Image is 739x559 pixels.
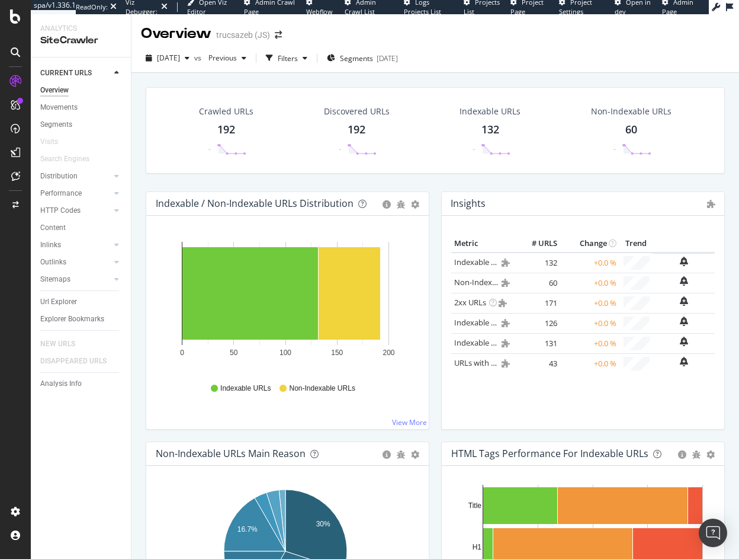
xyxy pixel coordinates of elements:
a: Indexable URLs with Bad Description [454,337,583,348]
div: - [613,144,616,154]
a: Visits [40,136,70,148]
text: 16.7% [237,525,258,534]
text: 0 [180,349,184,357]
a: Explorer Bookmarks [40,313,123,325]
div: bell-plus [680,337,688,346]
div: circle-info [383,451,391,459]
div: Visits [40,136,58,148]
div: Segments [40,119,72,131]
div: Non-Indexable URLs [591,106,671,117]
a: NEW URLS [40,338,87,350]
div: Open Intercom Messenger [699,519,727,547]
div: Analysis Info [40,378,82,390]
div: bug [397,451,405,459]
th: Change [560,235,619,253]
text: 50 [230,349,238,357]
i: Admin [502,319,510,327]
div: NEW URLS [40,338,75,350]
i: Admin [502,279,510,287]
span: Indexable URLs [220,384,271,394]
a: Distribution [40,170,111,183]
td: 43 [513,353,560,373]
a: Movements [40,101,123,114]
div: 132 [481,122,499,138]
a: HTTP Codes [40,205,111,217]
i: Admin [502,359,510,368]
div: gear [411,451,419,459]
button: Segments[DATE] [322,49,403,68]
div: HTTP Codes [40,205,81,217]
th: Metric [451,235,513,253]
text: 200 [383,349,394,357]
div: Overview [141,24,211,44]
div: HTML Tags Performance for Indexable URLs [451,448,648,459]
i: Admin [502,339,510,347]
a: Search Engines [40,153,101,165]
div: SiteCrawler [40,34,121,47]
td: 171 [513,293,560,313]
a: Segments [40,119,123,131]
div: bug [397,200,405,209]
div: Indexable URLs [460,106,520,117]
div: bell-plus [680,317,688,326]
div: Inlinks [40,239,61,251]
a: Sitemaps [40,273,111,286]
div: circle-info [678,451,686,459]
div: Distribution [40,170,78,183]
text: H1 [473,543,482,551]
text: 30% [316,520,330,528]
a: Non-Indexable URLs [454,277,526,288]
div: - [473,144,475,154]
a: Outlinks [40,256,111,269]
text: 100 [279,349,291,357]
div: bell-plus [680,296,688,306]
td: 60 [513,273,560,293]
td: +0.0 % [560,253,619,273]
a: URLs with 1 Follow Inlink [454,357,541,368]
a: Url Explorer [40,296,123,308]
div: 192 [348,122,365,138]
div: Non-Indexable URLs Main Reason [156,448,306,459]
svg: A chart. [156,235,415,372]
div: Url Explorer [40,296,77,308]
a: Indexable URLs [454,257,509,267]
i: Admin [499,299,507,307]
div: bell-plus [680,357,688,366]
a: Overview [40,84,123,97]
div: DISAPPEARED URLS [40,355,107,368]
div: bug [692,451,701,459]
div: - [339,144,341,154]
text: 150 [331,349,343,357]
a: Analysis Info [40,378,123,390]
text: Title [468,501,482,510]
div: 60 [625,122,637,138]
div: arrow-right-arrow-left [275,31,282,39]
a: Content [40,222,123,234]
div: bell-plus [680,257,688,266]
button: [DATE] [141,49,194,68]
div: Movements [40,101,78,114]
td: +0.0 % [560,353,619,373]
div: trucsazeb (JS) [216,29,270,41]
div: Sitemaps [40,273,70,286]
div: Search Engines [40,153,89,165]
button: Filters [261,49,312,68]
a: Performance [40,187,111,200]
div: Indexable / Non-Indexable URLs Distribution [156,197,354,209]
a: Inlinks [40,239,111,251]
i: Admin [707,200,715,208]
div: Explorer Bookmarks [40,313,104,325]
button: Previous [204,49,251,68]
div: circle-info [383,200,391,209]
td: +0.0 % [560,293,619,313]
td: +0.0 % [560,313,619,333]
td: +0.0 % [560,273,619,293]
span: Segments [340,53,373,63]
th: # URLS [513,235,560,253]
div: - [208,144,211,154]
a: Indexable URLs with Bad H1 [454,317,553,328]
th: Trend [619,235,653,253]
div: Discovered URLs [324,106,390,117]
div: Outlinks [40,256,66,269]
